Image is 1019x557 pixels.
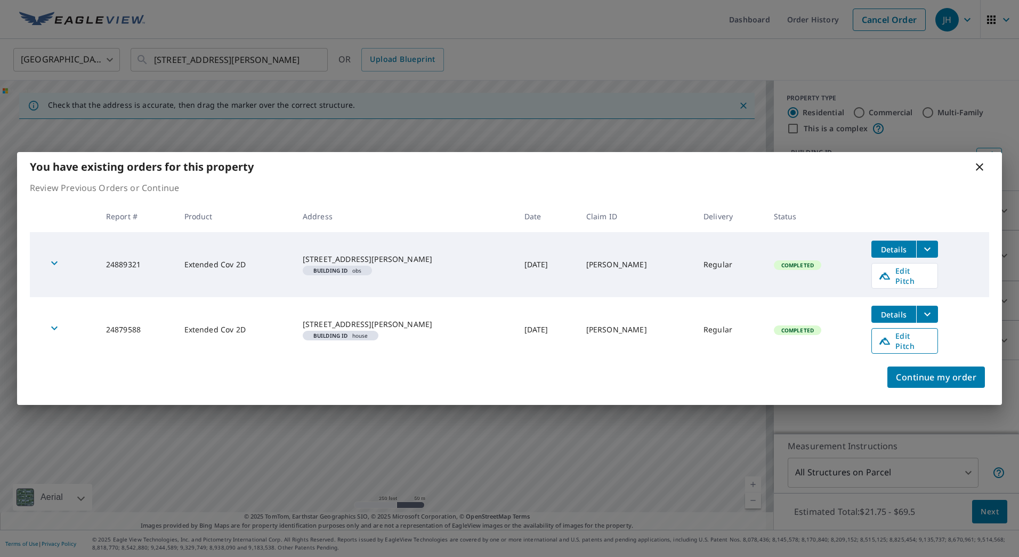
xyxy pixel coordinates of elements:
[871,263,938,289] a: Edit Pitch
[578,297,695,362] td: [PERSON_NAME]
[695,201,765,232] th: Delivery
[765,201,863,232] th: Status
[303,254,507,265] div: [STREET_ADDRESS][PERSON_NAME]
[896,370,976,385] span: Continue my order
[871,241,916,258] button: detailsBtn-24889321
[30,160,254,174] b: You have existing orders for this property
[303,319,507,330] div: [STREET_ADDRESS][PERSON_NAME]
[916,306,938,323] button: filesDropdownBtn-24879588
[878,244,910,254] span: Details
[294,201,516,232] th: Address
[307,333,374,338] span: house
[775,327,820,334] span: Completed
[176,297,294,362] td: Extended Cov 2D
[878,331,931,351] span: Edit Pitch
[176,201,294,232] th: Product
[578,232,695,297] td: [PERSON_NAME]
[98,201,176,232] th: Report #
[516,232,578,297] td: [DATE]
[313,333,348,338] em: Building ID
[695,297,765,362] td: Regular
[176,232,294,297] td: Extended Cov 2D
[916,241,938,258] button: filesDropdownBtn-24889321
[30,181,989,194] p: Review Previous Orders or Continue
[887,367,985,388] button: Continue my order
[313,268,348,273] em: Building ID
[878,266,931,286] span: Edit Pitch
[516,201,578,232] th: Date
[307,268,368,273] span: obs
[878,309,910,320] span: Details
[98,232,176,297] td: 24889321
[516,297,578,362] td: [DATE]
[871,306,916,323] button: detailsBtn-24879588
[578,201,695,232] th: Claim ID
[98,297,176,362] td: 24879588
[775,261,820,269] span: Completed
[871,328,938,354] a: Edit Pitch
[695,232,765,297] td: Regular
